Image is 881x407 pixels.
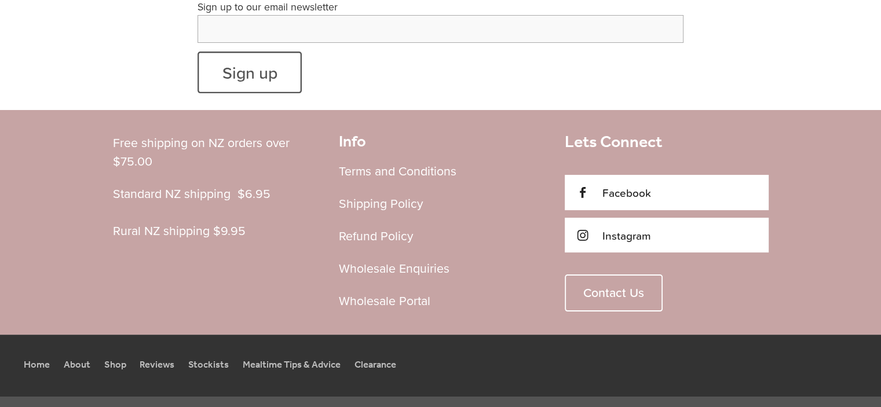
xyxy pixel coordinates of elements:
[339,259,449,277] a: Wholesale Enquiries
[339,162,456,179] a: Terms and Conditions
[24,335,50,397] div: Home
[188,335,229,397] div: Stockists
[339,133,543,152] h2: Info
[348,335,403,397] a: Clearance
[243,335,341,397] div: Mealtime Tips & Advice
[602,228,651,243] span: Instagram
[339,292,430,309] a: Wholesale Portal
[104,335,126,397] div: Shop
[97,335,133,397] a: Shop
[198,2,684,12] label: Sign up to our email newsletter
[140,335,174,397] div: Reviews
[113,184,317,254] p: Standard NZ shipping $6.95 Rural NZ shipping $9.95
[181,335,236,397] a: Stockists
[602,185,651,200] span: Facebook
[198,52,302,93] button: Sign up
[133,335,181,397] a: Reviews
[64,335,90,397] div: About
[565,274,663,311] a: Contact Us
[113,133,317,184] p: Free shipping on NZ orders over $75.00
[565,175,769,210] a: Facebook
[565,133,769,153] h3: Lets Connect
[583,285,644,300] span: Contact Us
[339,227,413,244] a: Refund Policy
[57,335,97,397] a: About
[339,195,423,212] a: Shipping Policy
[565,218,769,253] a: Instagram
[354,335,396,397] div: Clearance
[236,335,348,397] a: Mealtime Tips & Advice
[24,335,57,397] a: Home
